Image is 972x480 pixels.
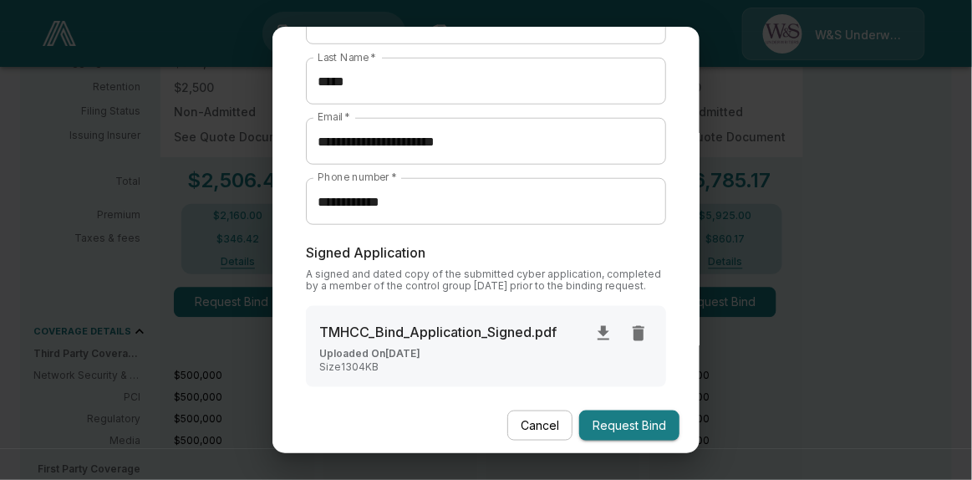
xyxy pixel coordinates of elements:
[507,411,573,442] button: Cancel
[306,245,667,261] p: Signed Application
[319,324,557,340] p: TMHCC_Bind_Application_Signed.pdf
[306,268,667,293] p: A signed and dated copy of the submitted cyber application, completed by a member of the control ...
[318,171,397,185] label: Phone number
[318,110,350,125] label: Email
[579,411,679,442] button: Request Bind
[319,361,654,374] p: Size 1304 KB
[318,50,376,64] label: Last Name
[319,348,654,360] p: Uploaded On [DATE]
